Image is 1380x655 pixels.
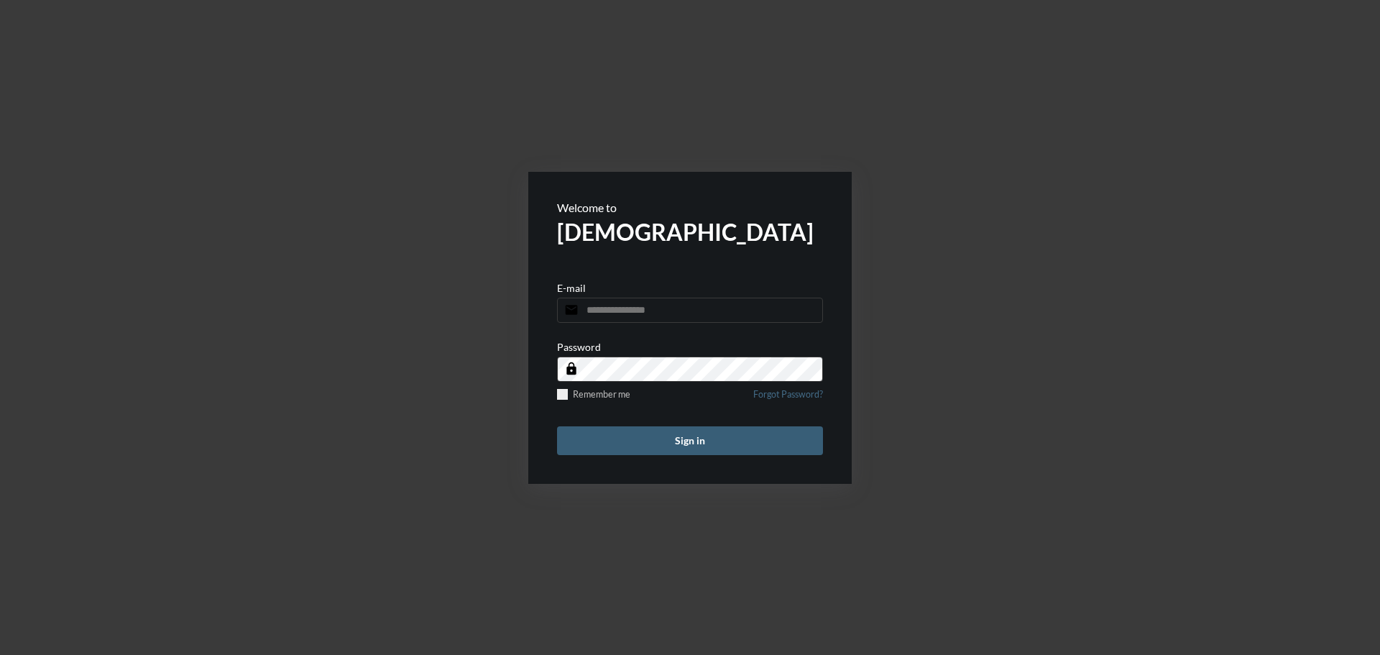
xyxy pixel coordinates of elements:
[557,282,586,294] p: E-mail
[557,218,823,246] h2: [DEMOGRAPHIC_DATA]
[557,389,630,400] label: Remember me
[557,341,601,353] p: Password
[557,426,823,455] button: Sign in
[753,389,823,408] a: Forgot Password?
[557,201,823,214] p: Welcome to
